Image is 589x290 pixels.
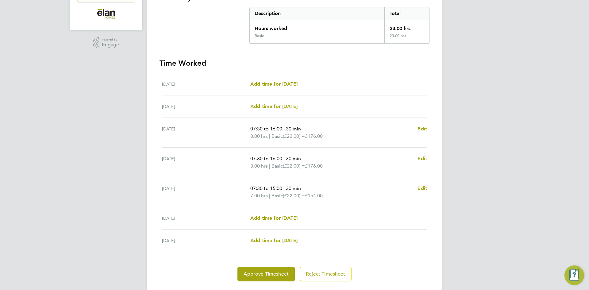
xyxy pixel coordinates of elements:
[250,126,282,132] span: 07:30 to 16:00
[283,185,285,191] span: |
[102,42,119,48] span: Engage
[250,237,298,244] a: Add time for [DATE]
[162,215,250,222] div: [DATE]
[305,193,323,199] span: £154.00
[255,33,264,38] div: Basic
[93,37,119,49] a: Powered byEngage
[418,185,427,191] span: Edit
[162,80,250,88] div: [DATE]
[250,193,268,199] span: 7.00 hrs
[250,103,298,109] span: Add time for [DATE]
[250,238,298,243] span: Add time for [DATE]
[250,215,298,221] span: Add time for [DATE]
[384,7,429,20] div: Total
[250,80,298,88] a: Add time for [DATE]
[162,125,250,140] div: [DATE]
[305,163,323,169] span: £176.00
[564,265,584,285] button: Engage Resource Center
[269,193,270,199] span: |
[160,58,429,68] h3: Time Worked
[418,185,427,192] a: Edit
[283,193,305,199] span: (£22.00) =
[286,156,301,161] span: 30 min
[162,103,250,110] div: [DATE]
[283,133,305,139] span: (£22.00) =
[300,267,352,281] button: Reject Timesheet
[250,103,298,110] a: Add time for [DATE]
[244,271,289,277] span: Approve Timesheet
[250,133,268,139] span: 8.00 hrs
[384,20,429,33] div: 23.00 hrs
[283,163,305,169] span: (£22.00) =
[162,155,250,170] div: [DATE]
[271,133,283,140] span: Basic
[249,7,429,44] div: Summary
[97,9,115,19] img: elan-homes-logo-retina.png
[418,156,427,161] span: Edit
[250,185,282,191] span: 07:30 to 15:00
[250,156,282,161] span: 07:30 to 16:00
[418,125,427,133] a: Edit
[162,185,250,199] div: [DATE]
[237,267,295,281] button: Approve Timesheet
[250,20,384,33] div: Hours worked
[305,133,323,139] span: £176.00
[271,192,283,199] span: Basic
[162,237,250,244] div: [DATE]
[77,9,135,19] a: Go to home page
[418,155,427,162] a: Edit
[250,81,298,87] span: Add time for [DATE]
[269,133,270,139] span: |
[271,162,283,170] span: Basic
[250,7,384,20] div: Description
[250,163,268,169] span: 8.00 hrs
[418,126,427,132] span: Edit
[306,271,345,277] span: Reject Timesheet
[102,37,119,42] span: Powered by
[283,156,285,161] span: |
[269,163,270,169] span: |
[283,126,285,132] span: |
[384,33,429,43] div: 23.00 hrs
[286,126,301,132] span: 30 min
[286,185,301,191] span: 30 min
[250,215,298,222] a: Add time for [DATE]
